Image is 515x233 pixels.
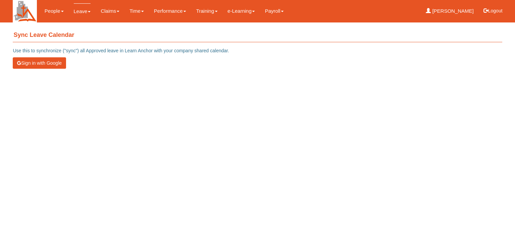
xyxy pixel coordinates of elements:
button: Sign in with Google [13,57,66,69]
a: Time [129,3,144,19]
a: Training [196,3,218,19]
p: Use this to synchronize ("sync") all Approved leave in Learn Anchor with your company shared cale... [13,47,502,54]
button: Logout [479,3,507,19]
a: Payroll [265,3,284,19]
a: People [45,3,64,19]
a: Performance [154,3,186,19]
h4: Sync Leave Calendar [13,28,502,42]
a: [PERSON_NAME] [426,3,474,19]
a: Leave [74,3,91,19]
a: Claims [101,3,119,19]
a: e-Learning [228,3,255,19]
